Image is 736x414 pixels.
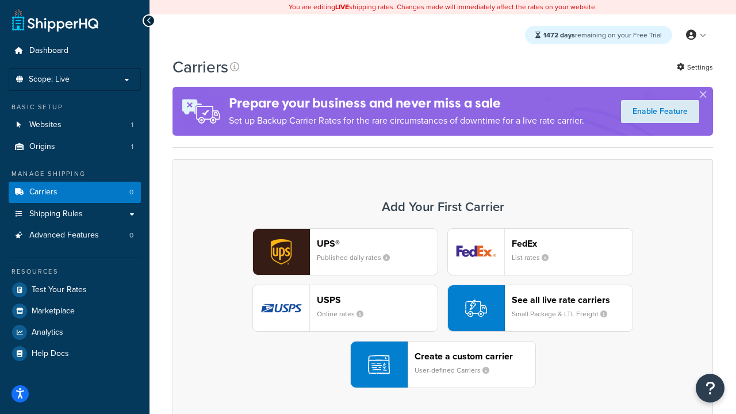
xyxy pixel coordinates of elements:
span: 0 [129,231,133,240]
a: Help Docs [9,343,141,364]
header: See all live rate carriers [512,294,632,305]
li: Carriers [9,182,141,203]
button: Create a custom carrierUser-defined Carriers [350,341,536,388]
a: ShipperHQ Home [12,9,98,32]
span: Advanced Features [29,231,99,240]
button: See all live rate carriersSmall Package & LTL Freight [447,285,633,332]
li: Websites [9,114,141,136]
a: Enable Feature [621,100,699,123]
li: Advanced Features [9,225,141,246]
small: Online rates [317,309,373,319]
img: ups logo [253,229,309,275]
span: Carriers [29,187,57,197]
img: usps logo [253,285,309,331]
b: LIVE [335,2,349,12]
button: ups logoUPS®Published daily rates [252,228,438,275]
span: Dashboard [29,46,68,56]
a: Marketplace [9,301,141,321]
small: Small Package & LTL Freight [512,309,616,319]
div: Manage Shipping [9,169,141,179]
img: icon-carrier-custom-c93b8a24.svg [368,354,390,375]
span: Analytics [32,328,63,338]
a: Origins 1 [9,136,141,158]
span: Marketplace [32,306,75,316]
span: 1 [131,120,133,130]
span: Shipping Rules [29,209,83,219]
header: UPS® [317,238,438,249]
small: User-defined Carriers [415,365,499,375]
img: icon-carrier-liverate-becf4550.svg [465,297,487,319]
header: USPS [317,294,438,305]
small: List rates [512,252,558,263]
h1: Carriers [172,56,228,78]
span: 0 [129,187,133,197]
li: Origins [9,136,141,158]
button: Open Resource Center [696,374,724,402]
h3: Add Your First Carrier [185,200,701,214]
div: Basic Setup [9,102,141,112]
header: FedEx [512,238,632,249]
a: Advanced Features 0 [9,225,141,246]
img: fedEx logo [448,229,504,275]
a: Settings [677,59,713,75]
a: Test Your Rates [9,279,141,300]
div: Resources [9,267,141,277]
span: Help Docs [32,349,69,359]
a: Analytics [9,322,141,343]
span: Scope: Live [29,75,70,85]
div: remaining on your Free Trial [525,26,672,44]
img: ad-rules-rateshop-fe6ec290ccb7230408bd80ed9643f0289d75e0ffd9eb532fc0e269fcd187b520.png [172,87,229,136]
strong: 1472 days [543,30,575,40]
a: Shipping Rules [9,204,141,225]
h4: Prepare your business and never miss a sale [229,94,584,113]
span: Test Your Rates [32,285,87,295]
a: Carriers 0 [9,182,141,203]
p: Set up Backup Carrier Rates for the rare circumstances of downtime for a live rate carrier. [229,113,584,129]
header: Create a custom carrier [415,351,535,362]
span: 1 [131,142,133,152]
button: fedEx logoFedExList rates [447,228,633,275]
small: Published daily rates [317,252,399,263]
button: usps logoUSPSOnline rates [252,285,438,332]
span: Origins [29,142,55,152]
a: Websites 1 [9,114,141,136]
a: Dashboard [9,40,141,62]
span: Websites [29,120,62,130]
